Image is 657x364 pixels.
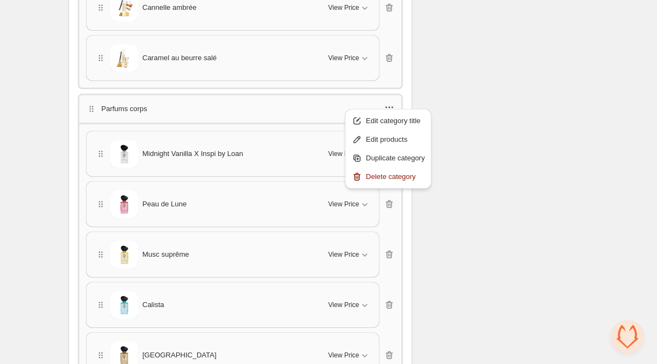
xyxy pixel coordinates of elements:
button: View Price [322,296,377,314]
img: Midnight Vanilla X Inspi by Loan [111,140,138,167]
div: Ouvrir le chat [611,320,644,353]
img: Musc suprême [111,241,138,268]
span: Musc suprême [142,249,189,260]
span: View Price [328,250,359,259]
button: View Price [322,145,377,163]
span: Cannelle ambrée [142,2,197,13]
p: Parfums corps [101,103,147,114]
button: View Price [322,49,377,67]
img: Peau de Lune [111,190,138,218]
span: Delete category [366,171,425,182]
span: Midnight Vanilla X Inspi by Loan [142,148,243,159]
span: View Price [328,149,359,158]
img: Calista [111,291,138,319]
span: Edit products [366,134,425,145]
span: View Price [328,200,359,209]
span: View Price [328,54,359,62]
button: View Price [322,246,377,263]
span: Calista [142,299,164,310]
button: View Price [322,346,377,364]
span: Edit category title [366,115,425,126]
span: View Price [328,351,359,360]
button: View Price [322,195,377,213]
span: View Price [328,3,359,12]
span: [GEOGRAPHIC_DATA] [142,350,216,361]
span: Caramel au beurre salé [142,53,217,63]
span: Duplicate category [366,153,425,164]
span: View Price [328,301,359,309]
img: Caramel au beurre salé [111,44,138,72]
span: Peau de Lune [142,199,187,210]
